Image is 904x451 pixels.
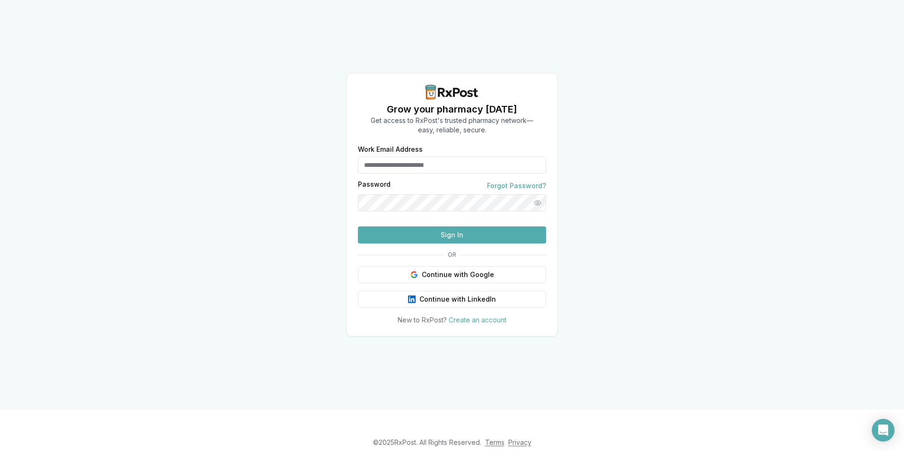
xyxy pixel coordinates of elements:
a: Forgot Password? [487,181,546,191]
label: Password [358,181,391,191]
img: LinkedIn [408,295,416,303]
button: Continue with LinkedIn [358,291,546,308]
span: OR [444,251,460,259]
a: Privacy [508,438,531,446]
a: Create an account [449,316,506,324]
button: Continue with Google [358,266,546,283]
label: Work Email Address [358,146,546,153]
a: Terms [485,438,504,446]
img: RxPost Logo [422,85,482,100]
span: New to RxPost? [398,316,447,324]
button: Show password [529,194,546,211]
div: Open Intercom Messenger [872,419,895,442]
p: Get access to RxPost's trusted pharmacy network— easy, reliable, secure. [371,116,533,135]
img: Google [410,271,418,278]
button: Sign In [358,226,546,243]
h1: Grow your pharmacy [DATE] [371,103,533,116]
